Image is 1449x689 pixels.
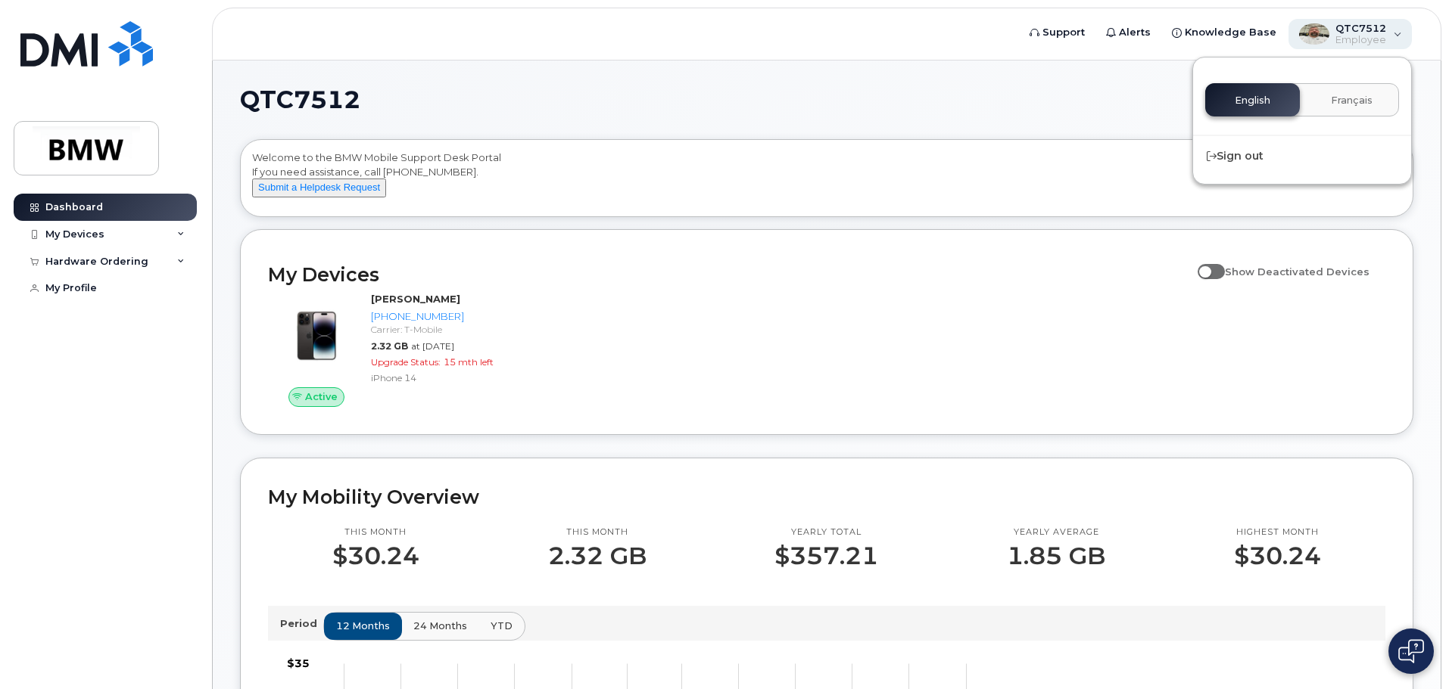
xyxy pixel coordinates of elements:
[280,616,323,631] p: Period
[413,619,467,633] span: 24 months
[1193,142,1411,170] div: Sign out
[491,619,513,633] span: YTD
[774,526,878,538] p: Yearly total
[548,542,647,570] p: 2.32 GB
[1234,526,1321,538] p: Highest month
[1007,542,1105,570] p: 1.85 GB
[332,542,419,570] p: $30.24
[774,542,878,570] p: $357.21
[1007,526,1105,538] p: Yearly average
[268,486,1385,508] h2: My Mobility Overview
[411,340,454,352] span: at [DATE]
[1398,639,1424,663] img: Open chat
[240,88,360,111] span: QTC7512
[371,323,528,336] div: Carrier: T-Mobile
[1234,542,1321,570] p: $30.24
[371,371,528,384] div: iPhone 14
[332,526,419,538] p: This month
[252,181,386,193] a: Submit a Helpdesk Request
[287,656,310,670] tspan: $35
[371,340,408,352] span: 2.32 GB
[1331,95,1373,107] span: Français
[305,390,338,404] span: Active
[252,178,386,197] button: Submit a Helpdesk Request
[548,526,647,538] p: This month
[280,299,353,372] img: image20231002-3703462-njx0qo.jpeg
[444,356,494,368] span: 15 mth left
[371,356,441,368] span: Upgrade Status:
[371,293,460,305] strong: [PERSON_NAME]
[252,151,1401,211] div: Welcome to the BMW Mobile Support Desk Portal If you need assistance, call [PHONE_NUMBER].
[1225,265,1370,278] span: Show Deactivated Devices
[1198,257,1210,269] input: Show Deactivated Devices
[371,309,528,324] div: [PHONE_NUMBER]
[268,292,534,407] a: Active[PERSON_NAME][PHONE_NUMBER]Carrier: T-Mobile2.32 GBat [DATE]Upgrade Status:15 mth leftiPhon...
[268,263,1190,286] h2: My Devices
